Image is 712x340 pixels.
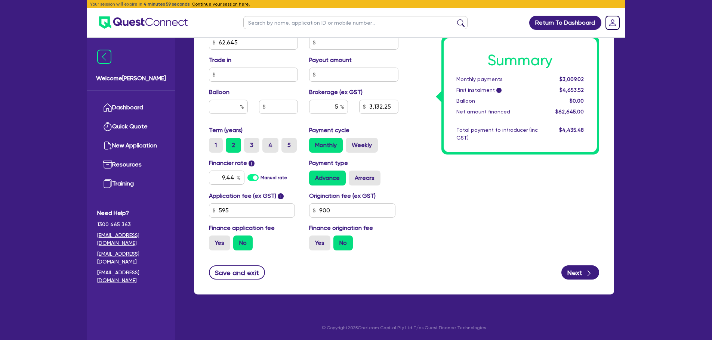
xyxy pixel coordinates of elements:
img: training [103,179,112,188]
label: Yes [209,235,230,250]
span: $4,435.48 [559,127,584,133]
div: Total payment to introducer (inc GST) [451,126,543,142]
a: Dropdown toggle [603,13,622,32]
label: Yes [309,235,330,250]
img: quick-quote [103,122,112,131]
span: $0.00 [570,98,584,104]
img: icon-menu-close [97,50,111,64]
label: Monthly [309,138,343,153]
label: 5 [281,138,297,153]
label: Balloon [209,88,229,97]
label: Payment cycle [309,126,349,135]
span: i [278,193,284,199]
label: Advance [309,171,346,185]
a: New Application [97,136,165,155]
span: Welcome [PERSON_NAME] [96,74,166,83]
span: $62,645.00 [555,109,584,115]
button: Save and exit [209,265,265,280]
a: Dashboard [97,98,165,117]
label: Trade in [209,56,231,65]
button: Continue your session here. [192,1,250,7]
div: First instalment [451,86,543,94]
label: Weekly [346,138,378,153]
span: 1300 465 363 [97,221,165,228]
label: No [333,235,353,250]
img: new-application [103,141,112,150]
div: Net amount financed [451,108,543,116]
p: © Copyright 2025 Oneteam Capital Pty Ltd T/as Quest Finance Technologies [189,324,619,331]
label: Payment type [309,159,348,168]
label: Finance application fee [209,224,275,233]
img: resources [103,160,112,169]
a: Return To Dashboard [529,16,601,30]
button: Next [561,265,599,280]
span: $3,009.02 [560,76,584,82]
img: quest-connect-logo-blue [99,16,188,29]
label: Payout amount [309,56,352,65]
label: Manual rate [261,174,287,181]
span: 4 minutes 59 seconds [144,1,189,7]
div: Balloon [451,97,543,105]
span: i [496,88,502,93]
label: No [233,235,253,250]
a: [EMAIL_ADDRESS][DOMAIN_NAME] [97,250,165,266]
div: Monthly payments [451,75,543,83]
span: $4,653.52 [560,87,584,93]
label: 4 [262,138,278,153]
label: Finance origination fee [309,224,373,233]
label: Application fee (ex GST) [209,191,276,200]
label: Financier rate [209,159,255,168]
label: Term (years) [209,126,243,135]
label: 3 [244,138,259,153]
h1: Summary [456,52,584,69]
label: Brokerage (ex GST) [309,88,363,97]
a: [EMAIL_ADDRESS][DOMAIN_NAME] [97,231,165,247]
input: Search by name, application ID or mobile number... [243,16,468,29]
span: i [249,160,255,166]
a: [EMAIL_ADDRESS][DOMAIN_NAME] [97,269,165,284]
label: Origination fee (ex GST) [309,191,376,200]
label: 2 [226,138,241,153]
label: 1 [209,138,223,153]
span: Need Help? [97,209,165,218]
a: Training [97,174,165,193]
label: Arrears [349,171,380,185]
a: Quick Quote [97,117,165,136]
a: Resources [97,155,165,174]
